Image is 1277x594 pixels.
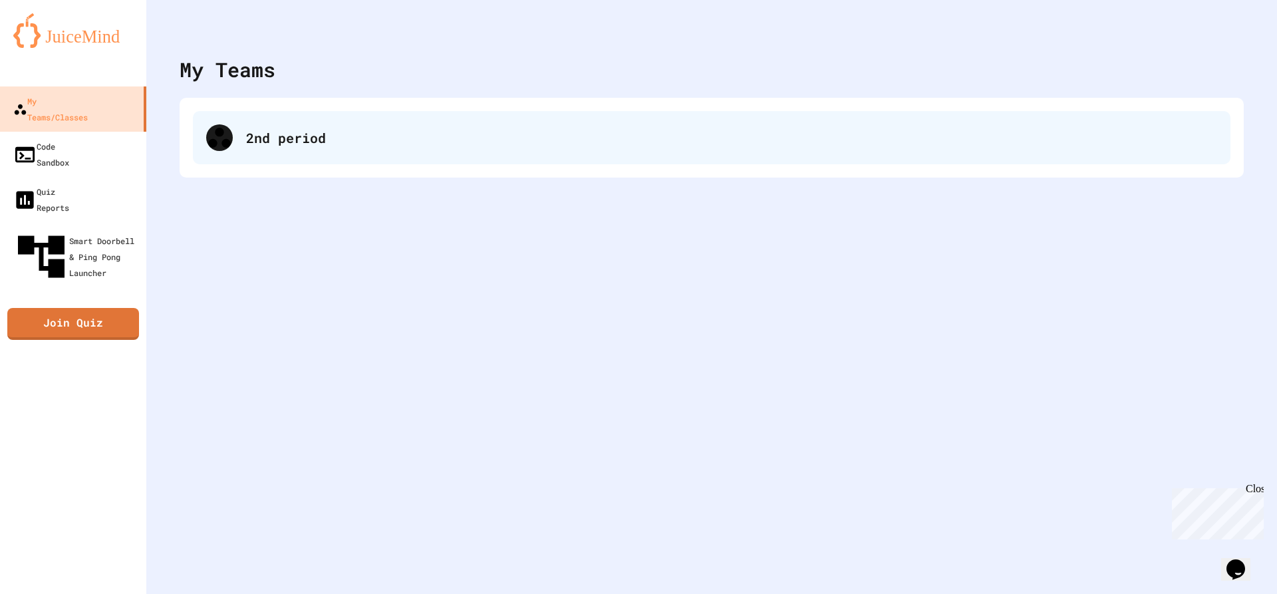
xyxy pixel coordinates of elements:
div: Smart Doorbell & Ping Pong Launcher [13,229,141,285]
img: logo-orange.svg [13,13,133,48]
div: Quiz Reports [13,184,69,216]
div: 2nd period [193,111,1230,164]
iframe: chat widget [1167,483,1264,539]
iframe: chat widget [1221,541,1264,581]
div: My Teams [180,55,275,84]
div: Code Sandbox [13,138,69,170]
div: My Teams/Classes [13,93,88,125]
a: Join Quiz [7,308,139,340]
div: Chat with us now!Close [5,5,92,84]
div: 2nd period [246,128,1217,148]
